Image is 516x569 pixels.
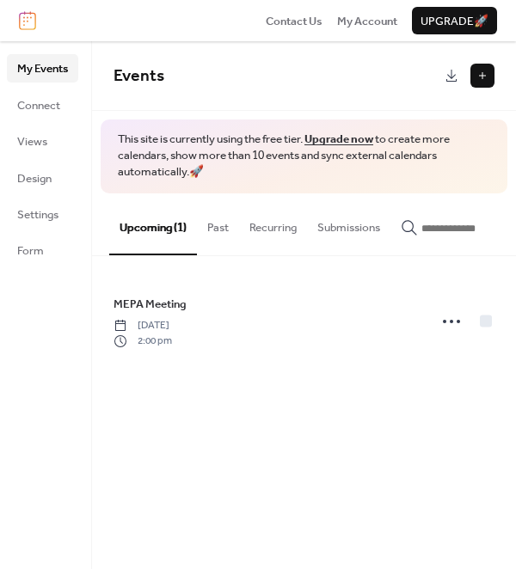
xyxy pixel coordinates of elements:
a: My Account [337,12,397,29]
a: My Events [7,54,78,82]
a: Form [7,236,78,264]
span: Contact Us [266,13,322,30]
a: Views [7,127,78,155]
button: Upcoming (1) [109,193,197,255]
a: Upgrade now [304,128,373,150]
span: 2:00 pm [114,333,172,349]
span: Upgrade 🚀 [421,13,488,30]
span: Design [17,170,52,187]
a: Settings [7,200,78,228]
button: Recurring [239,193,307,254]
span: Connect [17,97,60,114]
button: Past [197,193,239,254]
img: logo [19,11,36,30]
span: [DATE] [114,318,172,333]
button: Submissions [307,193,390,254]
a: Design [7,164,78,192]
button: Upgrade🚀 [412,7,497,34]
span: This site is currently using the free tier. to create more calendars, show more than 10 events an... [118,132,490,180]
a: MEPA Meeting [114,295,187,314]
span: Form [17,242,44,260]
a: Connect [7,91,78,119]
span: My Account [337,13,397,30]
span: Views [17,133,47,150]
span: Events [114,60,164,92]
span: MEPA Meeting [114,296,187,313]
a: Contact Us [266,12,322,29]
span: Settings [17,206,58,223]
span: My Events [17,60,68,77]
